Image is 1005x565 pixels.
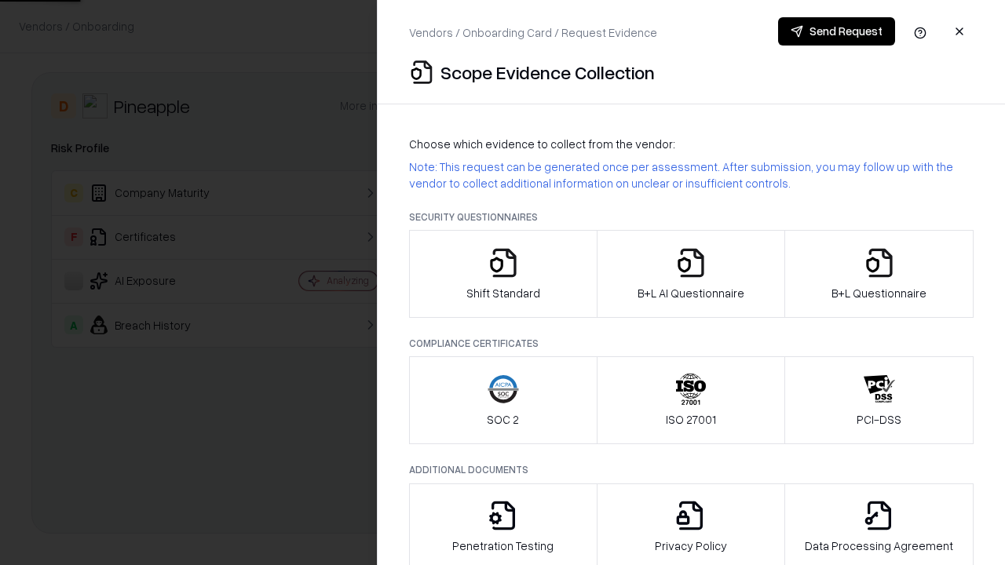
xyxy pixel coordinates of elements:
button: ISO 27001 [597,356,786,444]
p: Data Processing Agreement [805,538,953,554]
button: Shift Standard [409,230,598,318]
button: PCI-DSS [784,356,974,444]
p: Choose which evidence to collect from the vendor: [409,136,974,152]
p: Security Questionnaires [409,210,974,224]
button: B+L AI Questionnaire [597,230,786,318]
p: Scope Evidence Collection [440,60,655,85]
p: Additional Documents [409,463,974,476]
p: ISO 27001 [666,411,716,428]
p: Note: This request can be generated once per assessment. After submission, you may follow up with... [409,159,974,191]
button: SOC 2 [409,356,598,444]
p: Compliance Certificates [409,337,974,350]
p: Vendors / Onboarding Card / Request Evidence [409,24,657,41]
p: Privacy Policy [655,538,727,554]
p: SOC 2 [487,411,519,428]
p: B+L Questionnaire [831,285,926,301]
p: B+L AI Questionnaire [638,285,744,301]
p: Shift Standard [466,285,540,301]
p: PCI-DSS [857,411,901,428]
p: Penetration Testing [452,538,554,554]
button: Send Request [778,17,895,46]
button: B+L Questionnaire [784,230,974,318]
